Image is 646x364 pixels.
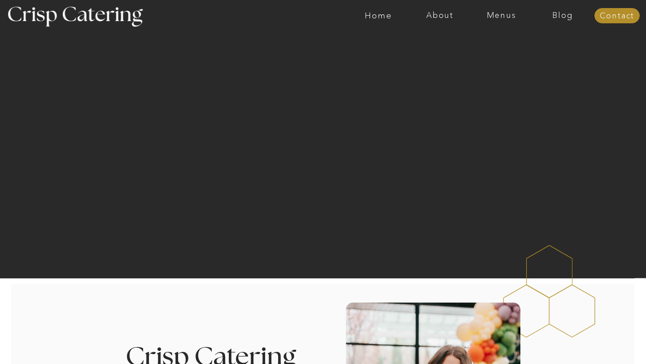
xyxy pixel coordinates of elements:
[532,11,594,20] a: Blog
[348,11,409,20] a: Home
[409,11,471,20] a: About
[594,12,640,21] a: Contact
[471,11,532,20] a: Menus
